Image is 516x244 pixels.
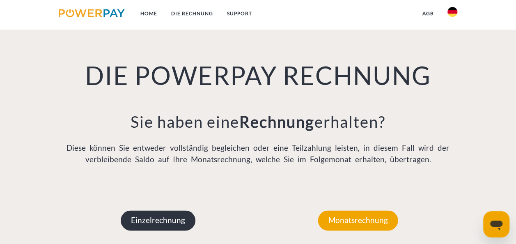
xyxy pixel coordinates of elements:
[483,211,509,237] iframe: Schaltfläche zum Öffnen des Messaging-Fensters
[220,6,259,21] a: SUPPORT
[121,210,195,230] p: Einzelrechnung
[318,210,398,230] p: Monatsrechnung
[58,112,458,132] h3: Sie haben eine erhalten?
[58,60,458,92] h1: DIE POWERPAY RECHNUNG
[415,6,440,21] a: agb
[447,7,457,17] img: de
[59,9,125,17] img: logo-powerpay.svg
[239,112,314,131] b: Rechnung
[133,6,164,21] a: Home
[164,6,220,21] a: DIE RECHNUNG
[58,142,458,166] p: Diese können Sie entweder vollständig begleichen oder eine Teilzahlung leisten, in diesem Fall wi...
